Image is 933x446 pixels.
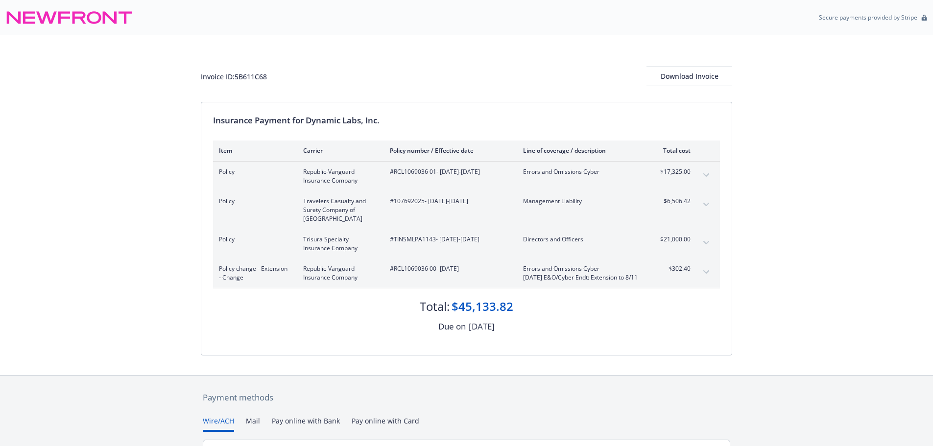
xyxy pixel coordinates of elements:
div: Total: [420,298,450,315]
div: Policy change - Extension - ChangeRepublic-Vanguard Insurance Company#RCL1069036 00- [DATE]Errors... [213,258,720,288]
span: Errors and Omissions Cyber [523,264,638,273]
button: expand content [698,264,714,280]
button: expand content [698,197,714,212]
div: Insurance Payment for Dynamic Labs, Inc. [213,114,720,127]
span: Travelers Casualty and Surety Company of [GEOGRAPHIC_DATA] [303,197,374,223]
span: Directors and Officers [523,235,638,244]
p: Secure payments provided by Stripe [819,13,917,22]
div: PolicyRepublic-Vanguard Insurance Company#RCL1069036 01- [DATE]-[DATE]Errors and Omissions Cyber$... [213,162,720,191]
div: PolicyTravelers Casualty and Surety Company of [GEOGRAPHIC_DATA]#107692025- [DATE]-[DATE]Manageme... [213,191,720,229]
span: Management Liability [523,197,638,206]
button: expand content [698,167,714,183]
button: expand content [698,235,714,251]
span: Republic-Vanguard Insurance Company [303,167,374,185]
div: $45,133.82 [452,298,513,315]
span: Policy [219,235,287,244]
div: Line of coverage / description [523,146,638,155]
span: $21,000.00 [654,235,691,244]
span: Policy [219,167,287,176]
div: [DATE] [469,320,495,333]
span: Policy change - Extension - Change [219,264,287,282]
button: Mail [246,416,260,432]
span: #107692025 - [DATE]-[DATE] [390,197,507,206]
span: Errors and Omissions Cyber [523,167,638,176]
span: Trisura Specialty Insurance Company [303,235,374,253]
div: Due on [438,320,466,333]
span: #TINSMLPA1143 - [DATE]-[DATE] [390,235,507,244]
div: Total cost [654,146,691,155]
span: $302.40 [654,264,691,273]
span: $17,325.00 [654,167,691,176]
div: Payment methods [203,391,730,404]
span: #RCL1069036 00 - [DATE] [390,264,507,273]
span: #RCL1069036 01 - [DATE]-[DATE] [390,167,507,176]
button: Download Invoice [646,67,732,86]
button: Pay online with Bank [272,416,340,432]
span: $6,506.42 [654,197,691,206]
span: Errors and Omissions Cyber[DATE] E&O/Cyber Endt: Extension to 8/11 [523,264,638,282]
div: Carrier [303,146,374,155]
span: Policy [219,197,287,206]
button: Pay online with Card [352,416,419,432]
span: [DATE] E&O/Cyber Endt: Extension to 8/11 [523,273,638,282]
div: Item [219,146,287,155]
span: Republic-Vanguard Insurance Company [303,264,374,282]
div: Invoice ID: 5B611C68 [201,71,267,82]
button: Wire/ACH [203,416,234,432]
div: PolicyTrisura Specialty Insurance Company#TINSMLPA1143- [DATE]-[DATE]Directors and Officers$21,00... [213,229,720,258]
div: Policy number / Effective date [390,146,507,155]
